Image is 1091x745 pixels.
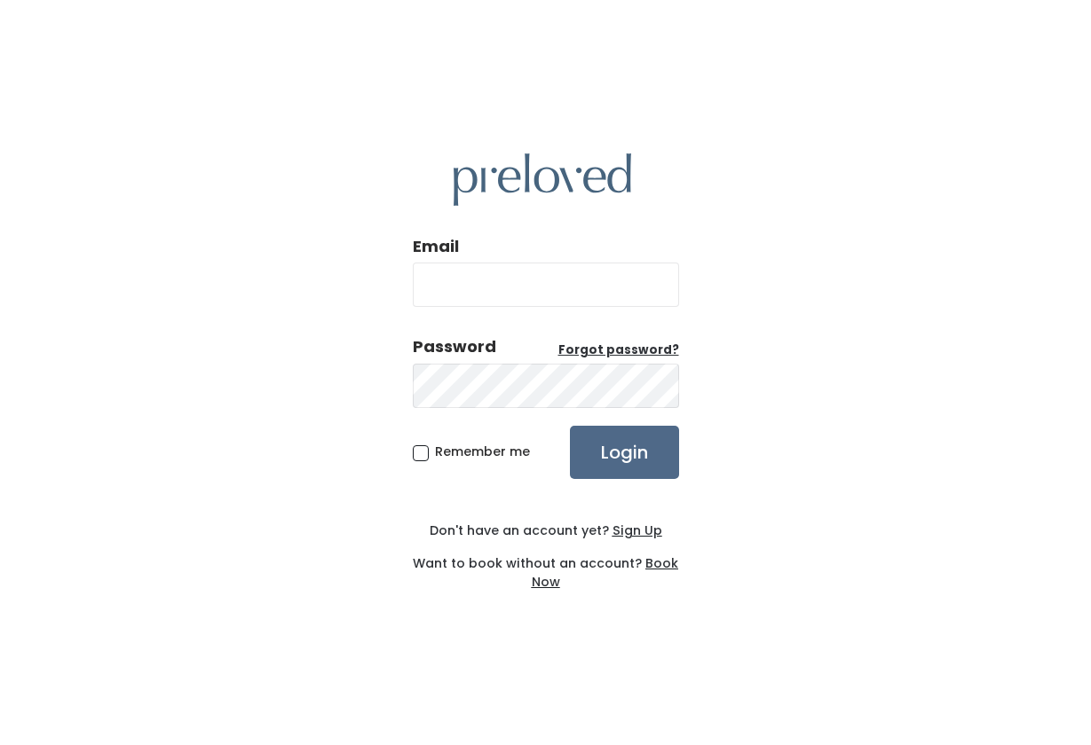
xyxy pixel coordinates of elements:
[558,341,679,359] a: Forgot password?
[413,335,496,358] div: Password
[413,540,679,592] div: Want to book without an account?
[413,521,679,540] div: Don't have an account yet?
[609,521,662,539] a: Sign Up
[613,521,662,539] u: Sign Up
[454,153,631,206] img: preloved logo
[435,443,530,460] span: Remember me
[532,554,679,591] a: Book Now
[570,426,679,479] input: Login
[413,235,459,258] label: Email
